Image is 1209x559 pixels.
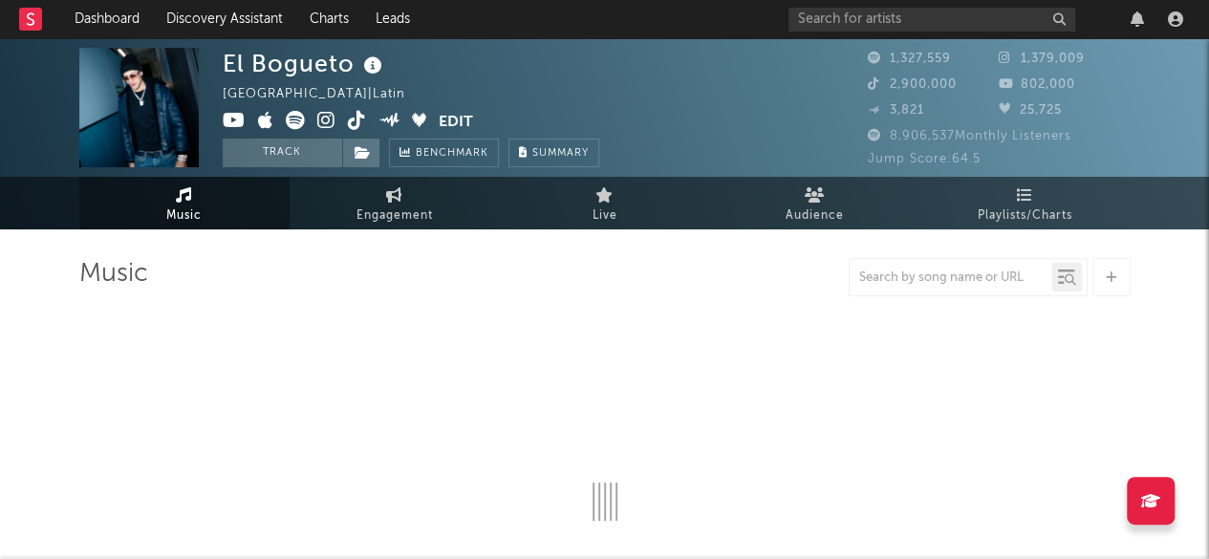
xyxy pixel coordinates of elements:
[868,104,924,117] span: 3,821
[868,78,957,91] span: 2,900,000
[920,177,1131,229] a: Playlists/Charts
[999,78,1075,91] span: 802,000
[500,177,710,229] a: Live
[223,83,427,106] div: [GEOGRAPHIC_DATA] | Latin
[999,104,1062,117] span: 25,725
[389,139,499,167] a: Benchmark
[868,53,951,65] span: 1,327,559
[978,204,1072,227] span: Playlists/Charts
[868,130,1071,142] span: 8,906,537 Monthly Listeners
[416,142,488,165] span: Benchmark
[999,53,1085,65] span: 1,379,009
[166,204,202,227] span: Music
[786,204,844,227] span: Audience
[710,177,920,229] a: Audience
[356,204,433,227] span: Engagement
[439,111,473,135] button: Edit
[79,177,290,229] a: Music
[223,139,342,167] button: Track
[290,177,500,229] a: Engagement
[850,270,1051,286] input: Search by song name or URL
[868,153,981,165] span: Jump Score: 64.5
[532,148,589,159] span: Summary
[788,8,1075,32] input: Search for artists
[223,48,387,79] div: El Bogueto
[593,204,617,227] span: Live
[508,139,599,167] button: Summary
